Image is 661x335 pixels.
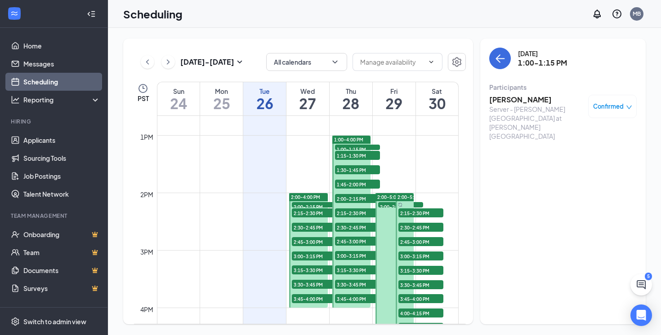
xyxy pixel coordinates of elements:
[161,55,175,69] button: ChevronRight
[164,57,173,67] svg: ChevronRight
[11,95,20,104] svg: Analysis
[633,10,641,18] div: MB
[398,266,443,275] span: 3:15-3:30 PM
[626,104,632,110] span: down
[11,317,20,326] svg: Settings
[141,55,154,69] button: ChevronLeft
[200,87,243,96] div: Mon
[157,82,200,115] a: August 24, 2025
[335,251,380,260] span: 3:00-3:15 PM
[180,57,234,67] h3: [DATE] - [DATE]
[489,105,584,141] div: Server - [PERSON_NAME][GEOGRAPHIC_DATA] at [PERSON_NAME][GEOGRAPHIC_DATA]
[291,194,320,200] span: 2:00-4:00 PM
[23,73,100,91] a: Scheduling
[330,96,372,111] h1: 28
[335,208,380,217] span: 2:15-2:30 PM
[23,131,100,149] a: Applicants
[645,273,652,280] div: 5
[612,9,622,19] svg: QuestionInfo
[138,190,155,199] div: 2pm
[428,58,435,66] svg: ChevronDown
[416,87,458,96] div: Sat
[138,132,155,142] div: 1pm
[10,9,19,18] svg: WorkstreamLogo
[335,223,380,232] span: 2:30-2:45 PM
[335,280,380,289] span: 3:30-3:45 PM
[23,149,100,167] a: Sourcing Tools
[335,237,380,246] span: 2:45-3:00 PM
[11,306,98,314] div: Payroll
[416,82,458,115] a: August 30, 2025
[292,251,337,260] span: 3:00-3:15 PM
[398,323,443,332] span: 4:15-4:30 PM
[23,317,86,326] div: Switch to admin view
[335,151,380,160] span: 1:15-1:30 PM
[335,145,380,154] span: 1:00-1:15 PM
[292,223,337,232] span: 2:30-2:45 PM
[398,294,443,303] span: 3:45-4:00 PM
[87,9,96,18] svg: Collapse
[335,165,380,174] span: 1:30-1:45 PM
[138,304,155,314] div: 4pm
[23,95,101,104] div: Reporting
[23,243,100,261] a: TeamCrown
[398,208,443,217] span: 2:15-2:30 PM
[451,57,462,67] svg: Settings
[489,83,637,92] div: Participants
[448,53,466,71] button: Settings
[266,53,347,71] button: All calendarsChevronDown
[636,279,647,290] svg: ChatActive
[398,203,402,207] svg: Sync
[286,82,329,115] a: August 27, 2025
[398,237,443,246] span: 2:45-3:00 PM
[157,96,200,111] h1: 24
[243,87,286,96] div: Tue
[292,280,337,289] span: 3:30-3:45 PM
[23,167,100,185] a: Job Postings
[23,225,100,243] a: OnboardingCrown
[398,309,443,317] span: 4:00-4:15 PM
[23,185,100,203] a: Talent Network
[593,102,624,111] span: Confirmed
[398,251,443,260] span: 3:00-3:15 PM
[286,96,329,111] h1: 27
[292,237,337,246] span: 2:45-3:00 PM
[592,9,603,19] svg: Notifications
[243,82,286,115] a: August 26, 2025
[23,37,100,55] a: Home
[335,180,380,189] span: 1:45-2:00 PM
[398,280,443,289] span: 3:30-3:45 PM
[373,87,415,96] div: Fri
[495,53,505,64] svg: ArrowLeft
[489,48,511,69] button: back-button
[292,202,337,211] span: 2:00-2:15 PM
[416,96,458,111] h1: 30
[398,223,443,232] span: 2:30-2:45 PM
[292,208,337,217] span: 2:15-2:30 PM
[518,58,567,68] h3: 1:00-1:15 PM
[373,82,415,115] a: August 29, 2025
[138,94,149,103] span: PST
[378,202,423,211] span: 2:00-2:15 PM
[11,118,98,125] div: Hiring
[11,212,98,220] div: Team Management
[157,87,200,96] div: Sun
[330,87,372,96] div: Thu
[630,274,652,295] button: ChatActive
[489,95,584,105] h3: [PERSON_NAME]
[334,137,363,143] span: 1:00-4:00 PM
[243,96,286,111] h1: 26
[330,57,339,66] svg: ChevronDown
[286,87,329,96] div: Wed
[335,194,380,203] span: 2:00-2:15 PM
[377,194,406,200] span: 2:00-5:00 PM
[23,279,100,297] a: SurveysCrown
[360,57,424,67] input: Manage availability
[200,96,243,111] h1: 25
[138,247,155,257] div: 3pm
[292,265,337,274] span: 3:15-3:30 PM
[123,6,183,22] h1: Scheduling
[335,294,380,303] span: 3:45-4:00 PM
[234,57,245,67] svg: SmallChevronDown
